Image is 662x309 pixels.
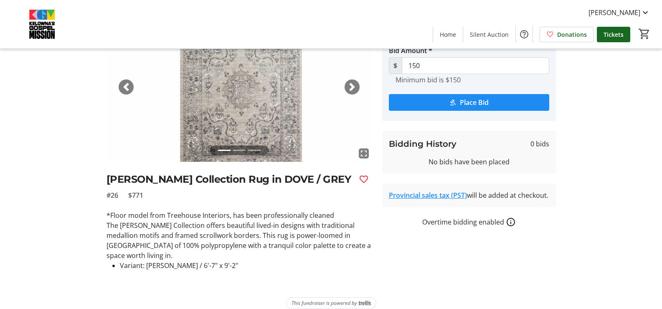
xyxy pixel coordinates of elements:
[389,46,432,56] label: Bid Amount *
[389,94,549,111] button: Place Bid
[440,30,456,39] span: Home
[516,26,533,43] button: Help
[359,148,369,158] mat-icon: fullscreen
[540,27,594,42] a: Donations
[389,157,549,167] div: No bids have been placed
[506,217,516,227] a: How overtime bidding works for silent auctions
[460,97,489,107] span: Place Bid
[359,300,371,306] img: Trellis Logo
[463,27,515,42] a: Silent Auction
[292,299,357,307] span: This fundraiser is powered by
[389,191,467,200] a: Provincial sales tax (PST)
[107,172,352,187] h2: [PERSON_NAME] Collection Rug in DOVE / GREY
[107,210,372,220] p: *Floor model from Treehouse Interiors, has been professionally cleaned
[530,139,549,149] span: 0 bids
[597,27,630,42] a: Tickets
[355,171,372,188] button: Favourite
[582,6,657,19] button: [PERSON_NAME]
[433,27,463,42] a: Home
[389,138,457,150] h3: Bidding History
[5,3,79,45] img: Kelowna's Gospel Mission's Logo
[128,190,143,200] span: $771
[389,190,549,200] div: will be added at checkout.
[637,26,652,41] button: Cart
[382,217,556,227] div: Overtime bidding enabled
[107,190,118,200] span: #26
[107,12,372,162] img: Image
[470,30,509,39] span: Silent Auction
[604,30,624,39] span: Tickets
[396,76,461,84] tr-hint: Minimum bid is $150
[588,8,640,18] span: [PERSON_NAME]
[120,260,372,271] li: Variant: [PERSON_NAME] / 6'-7" x 9'-2"
[557,30,587,39] span: Donations
[389,57,402,74] span: $
[107,220,372,260] p: The [PERSON_NAME] Collection offers beautiful lived-in designs with traditional medallion motifs ...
